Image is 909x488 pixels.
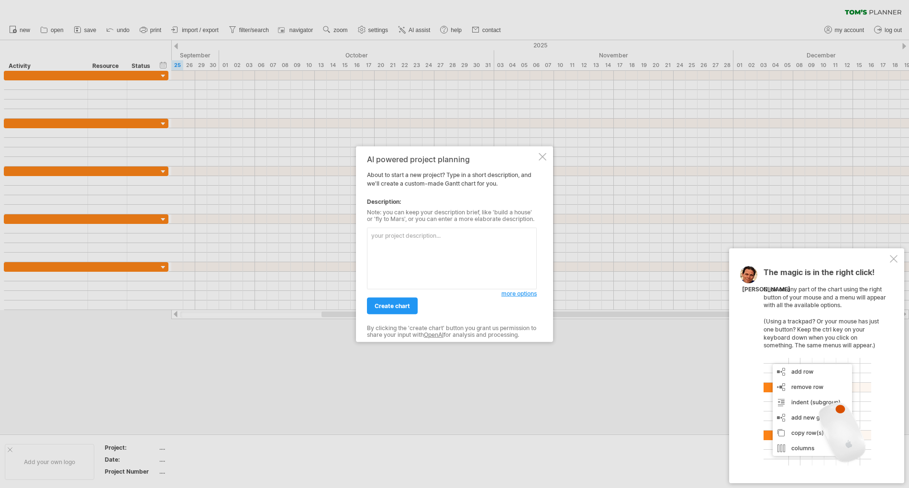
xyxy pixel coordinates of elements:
[367,155,537,164] div: AI powered project planning
[367,325,537,339] div: By clicking the 'create chart' button you grant us permission to share your input with for analys...
[424,331,443,338] a: OpenAI
[501,289,537,298] a: more options
[367,155,537,333] div: About to start a new project? Type in a short description, and we'll create a custom-made Gantt c...
[367,298,418,314] a: create chart
[742,286,790,294] div: [PERSON_NAME]
[764,268,888,466] div: Click on any part of the chart using the right button of your mouse and a menu will appear with a...
[764,267,875,282] span: The magic is in the right click!
[367,198,537,206] div: Description:
[375,302,410,310] span: create chart
[501,290,537,297] span: more options
[764,318,879,349] span: (Using a trackpad? Or your mouse has just one button? Keep the ctrl key on your keyboard down whe...
[367,209,537,223] div: Note: you can keep your description brief, like 'build a house' or 'fly to Mars', or you can ente...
